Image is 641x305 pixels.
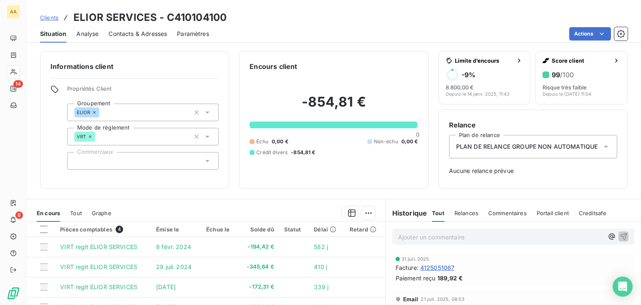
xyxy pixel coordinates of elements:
[67,85,219,97] span: Propriétés Client
[60,226,146,233] div: Pièces comptables
[552,71,574,79] h6: 99
[156,263,192,270] span: 29 juil. 2024
[243,263,274,271] span: -345,64 €
[40,30,66,38] span: Situation
[60,243,137,250] span: VIRT reglt ELIOR SERVICES
[284,226,304,233] div: Statut
[77,134,86,139] span: VRT
[70,210,82,216] span: Tout
[439,51,531,104] button: Limite d’encours-9%8 800,00 €Depuis le 14 janv. 2025, 11:43
[560,71,574,79] span: /100
[396,263,419,272] span: Facture :
[537,210,569,216] span: Portail client
[99,109,106,116] input: Ajouter une valeur
[455,57,513,64] span: Limite d’encours
[250,61,297,71] h6: Encours client
[314,283,328,290] span: 339 j
[74,157,81,165] input: Ajouter une valeur
[109,30,167,38] span: Contacts & Adresses
[396,274,436,282] span: Paiement reçu
[579,210,607,216] span: Creditsafe
[446,84,474,91] span: 8 800,00 €
[420,263,455,272] span: 4125051067
[421,297,464,302] span: 21 juil. 2025, 08:53
[462,71,475,79] h6: -9 %
[314,226,340,233] div: Délai
[156,243,191,250] span: 8 févr. 2024
[206,226,233,233] div: Échue le
[543,91,591,97] span: Depuis le [DATE] 11:04
[272,138,288,145] span: 0,00 €
[401,138,418,145] span: 0,00 €
[7,5,20,18] div: AA
[454,210,478,216] span: Relances
[543,84,587,91] span: Risque très faible
[60,283,137,290] span: VIRT reglt ELIOR SERVICES
[77,110,90,115] span: ELIOR
[386,208,427,218] h6: Historique
[449,167,617,175] span: Aucune relance prévue
[243,226,274,233] div: Solde dû
[314,243,328,250] span: 582 j
[449,120,617,130] h6: Relance
[92,210,111,216] span: Graphe
[7,287,20,300] img: Logo LeanPay
[432,210,444,216] span: Tout
[456,142,598,151] span: PLAN DE RELANCE GROUPE NON AUTOMATIQUE
[416,131,419,138] span: 0
[76,30,98,38] span: Analyse
[156,226,196,233] div: Émise le
[552,57,610,64] span: Score client
[116,226,123,233] span: 4
[40,14,58,21] span: Clients
[37,210,60,216] span: En cours
[403,296,419,302] span: Email
[256,149,288,156] span: Crédit divers
[613,277,633,297] div: Open Intercom Messenger
[50,61,219,71] h6: Informations client
[314,263,327,270] span: 410 j
[95,133,102,140] input: Ajouter une valeur
[156,283,176,290] span: [DATE]
[243,243,274,251] span: -194,42 €
[437,274,463,282] span: 189,92 €
[73,10,227,25] h3: ELIOR SERVICES - C410104100
[374,138,398,145] span: Non-échu
[401,257,429,262] span: 31 juil. 2025
[488,210,527,216] span: Commentaires
[60,263,137,270] span: VIRT reglt ELIOR SERVICES
[291,149,315,156] span: -854,81 €
[15,211,23,219] span: 6
[40,13,58,22] a: Clients
[250,94,418,119] h2: -854,81 €
[13,80,23,88] span: 14
[350,226,380,233] div: Retard
[569,27,611,41] button: Actions
[256,138,268,145] span: Échu
[177,30,209,38] span: Paramètres
[243,283,274,291] span: -172,31 €
[535,51,628,104] button: Score client99/100Risque très faibleDepuis le [DATE] 11:04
